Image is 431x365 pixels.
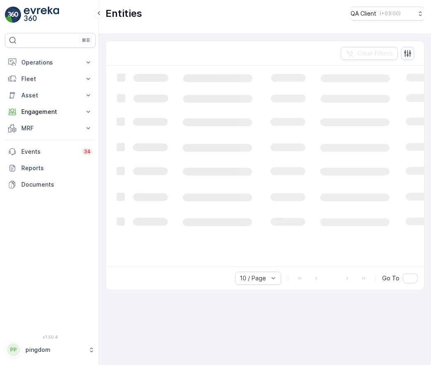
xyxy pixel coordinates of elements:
p: Engagement [21,108,79,116]
p: pingdom [25,346,84,354]
p: ⌘B [82,37,90,44]
p: Entities [105,7,142,20]
a: Events34 [5,143,96,160]
button: Operations [5,54,96,71]
p: MRF [21,124,79,132]
button: Engagement [5,104,96,120]
span: Go To [382,274,399,282]
div: PP [7,343,20,356]
button: MRF [5,120,96,136]
p: Asset [21,91,79,99]
p: ( +03:00 ) [380,10,401,17]
img: logo_light-DOdMpM7g.png [24,7,59,23]
p: Reports [21,164,92,172]
button: QA Client(+03:00) [351,7,424,21]
p: QA Client [351,9,376,18]
button: PPpingdom [5,341,96,358]
p: Events [21,148,77,156]
button: Fleet [5,71,96,87]
p: Operations [21,58,79,67]
p: Fleet [21,75,79,83]
p: Clear Filters [357,49,393,58]
span: v 1.50.4 [5,335,96,340]
button: Asset [5,87,96,104]
img: logo [5,7,21,23]
a: Documents [5,176,96,193]
p: 34 [84,148,91,155]
button: Clear Filters [341,47,398,60]
a: Reports [5,160,96,176]
p: Documents [21,180,92,189]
